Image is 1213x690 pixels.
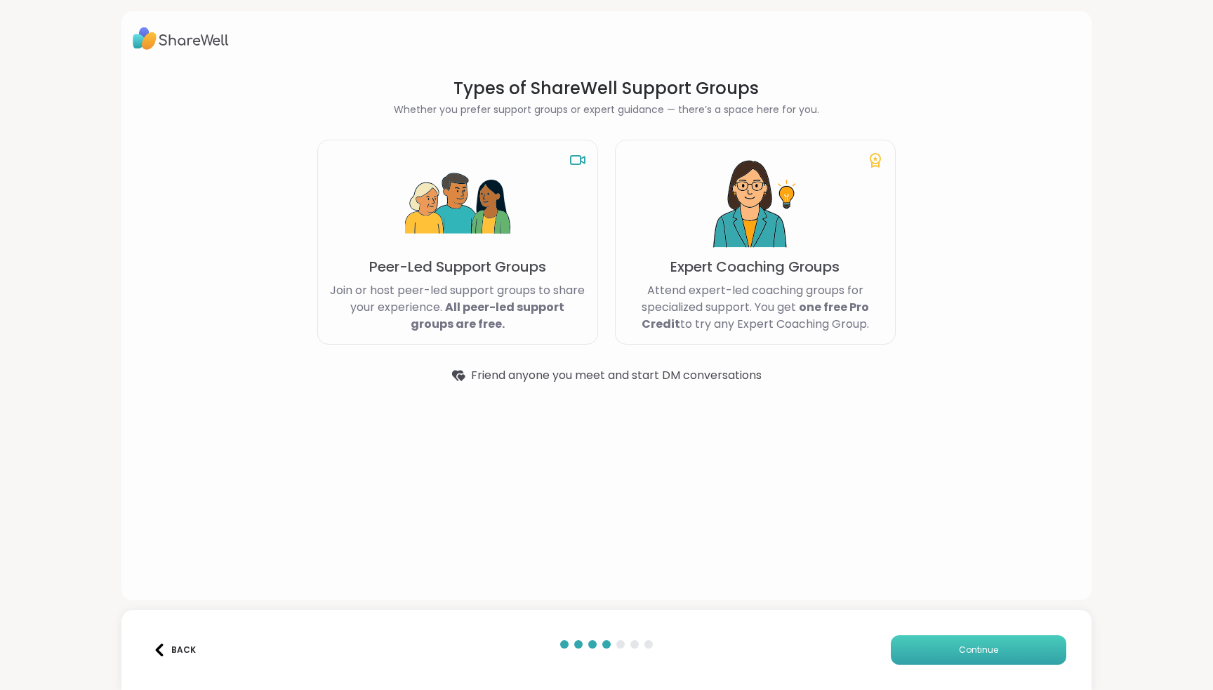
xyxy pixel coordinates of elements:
[153,644,196,656] div: Back
[891,635,1066,665] button: Continue
[411,299,565,332] b: All peer-led support groups are free.
[369,257,546,277] p: Peer-Led Support Groups
[670,257,840,277] p: Expert Coaching Groups
[329,282,586,333] p: Join or host peer-led support groups to share your experience.
[317,102,896,117] h2: Whether you prefer support groups or expert guidance — there’s a space here for you.
[317,77,896,100] h1: Types of ShareWell Support Groups
[405,152,510,257] img: Peer-Led Support Groups
[959,644,998,656] span: Continue
[147,635,203,665] button: Back
[471,367,762,384] span: Friend anyone you meet and start DM conversations
[627,282,884,333] p: Attend expert-led coaching groups for specialized support. You get to try any Expert Coaching Group.
[703,152,808,257] img: Expert Coaching Groups
[642,299,869,332] b: one free Pro Credit
[133,22,229,55] img: ShareWell Logo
